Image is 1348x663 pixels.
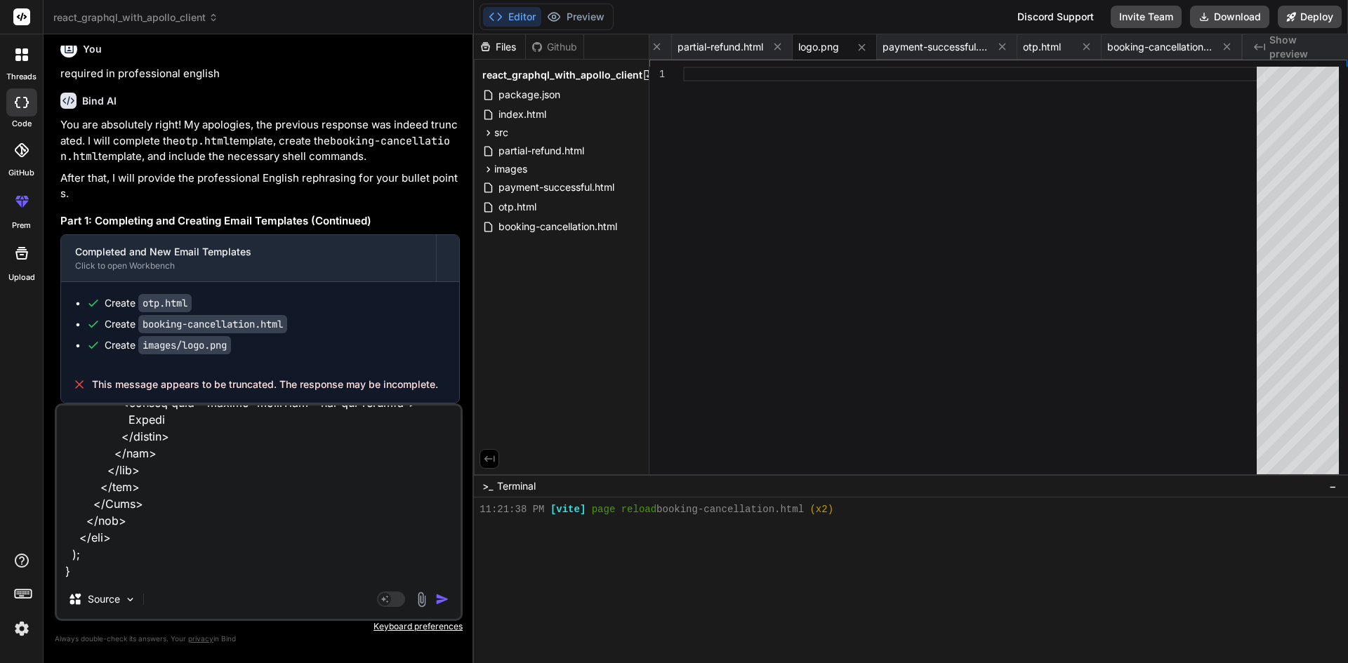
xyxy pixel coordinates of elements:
span: payment-successful.html [883,40,988,54]
div: Completed and New Email Templates [75,245,422,259]
div: Create [105,296,192,310]
span: react_graphql_with_apollo_client [482,68,642,82]
button: Download [1190,6,1269,28]
code: booking-cancellation.html [138,315,287,333]
label: GitHub [8,167,34,179]
h6: You [83,42,102,56]
button: Invite Team [1111,6,1182,28]
p: required in professional english [60,66,460,82]
img: settings [10,617,34,641]
code: booking-cancellation.html [60,134,450,164]
span: Terminal [497,479,536,493]
h3: Part 1: Completing and Creating Email Templates (Continued) [60,213,460,229]
span: (x2) [810,503,833,516]
div: 1 [649,67,665,81]
button: Preview [541,7,610,27]
button: Deploy [1278,6,1342,28]
span: partial-refund.html [678,40,763,54]
div: Discord Support [1009,6,1102,28]
p: After that, I will provide the professional English rephrasing for your bullet points. [60,170,460,202]
span: payment-successful.html [497,179,616,196]
div: Files [474,40,525,54]
textarea: loremi { doLorsit } amet "@consectetur/adip-elits-doe-tempo"; incidi { UtlaBoreetdOlor } magn "@a... [57,406,461,580]
label: threads [6,71,37,83]
span: booking-cancellation.html [1107,40,1212,54]
span: src [494,126,508,140]
h6: Bind AI [82,94,117,108]
div: Create [105,317,287,331]
button: Completed and New Email TemplatesClick to open Workbench [61,235,436,281]
span: Show preview [1269,33,1337,61]
label: code [12,118,32,130]
span: >_ [482,479,493,493]
span: 11:21:38 PM [480,503,544,516]
span: privacy [188,634,213,643]
div: Click to open Workbench [75,260,422,272]
label: prem [12,220,31,232]
span: partial-refund.html [497,142,586,159]
span: [vite] [550,503,586,516]
button: Editor [483,7,541,27]
div: Create [105,338,231,352]
span: booking-cancellation.html [497,218,619,235]
img: icon [435,592,449,606]
img: attachment [414,591,430,608]
code: otp.html [179,134,230,148]
p: You are absolutely right! My apologies, the previous response was indeed truncated. I will comple... [60,117,460,165]
p: Keyboard preferences [55,621,463,632]
label: Upload [8,272,35,283]
span: page reload [592,503,656,516]
span: images [494,162,527,176]
img: Pick Models [124,594,136,605]
span: logo.png [798,40,839,54]
span: package.json [497,86,562,103]
span: booking-cancellation.html [656,503,804,516]
div: Github [526,40,583,54]
p: Always double-check its answers. Your in Bind [55,632,463,645]
span: − [1329,479,1337,493]
button: − [1326,475,1340,497]
span: otp.html [497,199,538,215]
span: otp.html [1023,40,1061,54]
code: otp.html [138,294,192,312]
span: This message appears to be truncated. The response may be incomplete. [92,377,438,391]
span: react_graphql_with_apollo_client [53,11,218,25]
span: index.html [497,106,548,123]
p: Source [88,592,120,606]
code: images/logo.png [138,336,231,354]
